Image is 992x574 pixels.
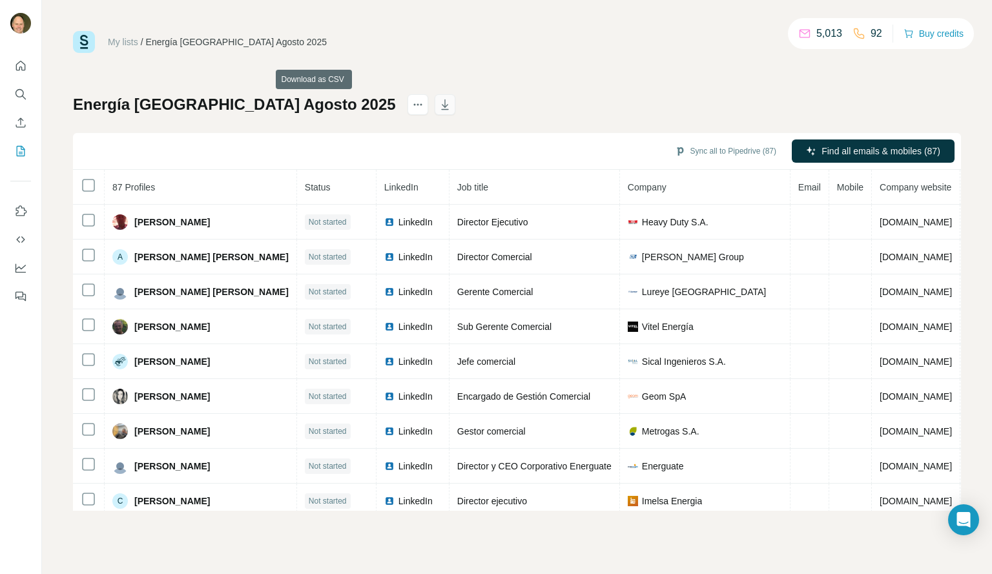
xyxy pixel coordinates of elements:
[398,285,433,298] span: LinkedIn
[408,94,428,115] button: actions
[305,182,331,192] span: Status
[816,26,842,41] p: 5,013
[309,460,347,472] span: Not started
[628,252,638,262] img: company-logo
[457,496,527,506] span: Director ejecutivo
[10,83,31,106] button: Search
[384,461,395,471] img: LinkedIn logo
[398,390,433,403] span: LinkedIn
[880,356,952,367] span: [DOMAIN_NAME]
[628,461,638,471] img: company-logo
[134,251,289,263] span: [PERSON_NAME] [PERSON_NAME]
[880,217,952,227] span: [DOMAIN_NAME]
[628,496,638,506] img: company-logo
[642,495,702,507] span: Imelsa Energia
[880,252,952,262] span: [DOMAIN_NAME]
[112,249,128,265] div: A
[398,425,433,438] span: LinkedIn
[821,145,940,158] span: Find all emails & mobiles (87)
[642,285,766,298] span: Lureye [GEOGRAPHIC_DATA]
[10,13,31,34] img: Avatar
[384,496,395,506] img: LinkedIn logo
[384,287,395,297] img: LinkedIn logo
[146,36,327,48] div: Energía [GEOGRAPHIC_DATA] Agosto 2025
[880,461,952,471] span: [DOMAIN_NAME]
[309,216,347,228] span: Not started
[398,320,433,333] span: LinkedIn
[384,182,418,192] span: LinkedIn
[628,322,638,332] img: company-logo
[112,284,128,300] img: Avatar
[112,182,155,192] span: 87 Profiles
[10,111,31,134] button: Enrich CSV
[398,216,433,229] span: LinkedIn
[457,391,590,402] span: Encargado de Gestión Comercial
[309,251,347,263] span: Not started
[880,182,951,192] span: Company website
[141,36,143,48] li: /
[10,285,31,308] button: Feedback
[457,252,532,262] span: Director Comercial
[642,216,708,229] span: Heavy Duty S.A.
[112,458,128,474] img: Avatar
[457,322,552,332] span: Sub Gerente Comercial
[73,94,396,115] h1: Energía [GEOGRAPHIC_DATA] Agosto 2025
[112,493,128,509] div: C
[10,200,31,223] button: Use Surfe on LinkedIn
[398,460,433,473] span: LinkedIn
[880,391,952,402] span: [DOMAIN_NAME]
[309,356,347,367] span: Not started
[628,182,666,192] span: Company
[628,217,638,227] img: company-logo
[904,25,964,43] button: Buy credits
[457,461,612,471] span: Director y CEO Corporativo Energuate
[134,285,289,298] span: [PERSON_NAME] [PERSON_NAME]
[880,287,952,297] span: [DOMAIN_NAME]
[73,31,95,53] img: Surfe Logo
[108,37,138,47] a: My lists
[457,426,526,436] span: Gestor comercial
[309,286,347,298] span: Not started
[628,426,638,436] img: company-logo
[628,391,638,402] img: company-logo
[792,139,955,163] button: Find all emails & mobiles (87)
[948,504,979,535] div: Open Intercom Messenger
[134,320,210,333] span: [PERSON_NAME]
[642,425,699,438] span: Metrogas S.A.
[628,356,638,367] img: company-logo
[642,320,694,333] span: Vitel Energía
[309,425,347,437] span: Not started
[798,182,821,192] span: Email
[112,424,128,439] img: Avatar
[384,322,395,332] img: LinkedIn logo
[309,321,347,333] span: Not started
[112,214,128,230] img: Avatar
[837,182,863,192] span: Mobile
[457,287,533,297] span: Gerente Comercial
[457,356,515,367] span: Jefe comercial
[112,354,128,369] img: Avatar
[628,287,638,297] img: company-logo
[880,496,952,506] span: [DOMAIN_NAME]
[10,139,31,163] button: My lists
[384,391,395,402] img: LinkedIn logo
[642,390,686,403] span: Geom SpA
[398,355,433,368] span: LinkedIn
[112,319,128,334] img: Avatar
[384,426,395,436] img: LinkedIn logo
[10,256,31,280] button: Dashboard
[457,182,488,192] span: Job title
[398,251,433,263] span: LinkedIn
[134,495,210,507] span: [PERSON_NAME]
[871,26,882,41] p: 92
[384,356,395,367] img: LinkedIn logo
[398,495,433,507] span: LinkedIn
[134,390,210,403] span: [PERSON_NAME]
[309,391,347,402] span: Not started
[642,251,744,263] span: [PERSON_NAME] Group
[880,426,952,436] span: [DOMAIN_NAME]
[642,355,726,368] span: Sical Ingenieros S.A.
[666,141,785,161] button: Sync all to Pipedrive (87)
[134,216,210,229] span: [PERSON_NAME]
[134,355,210,368] span: [PERSON_NAME]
